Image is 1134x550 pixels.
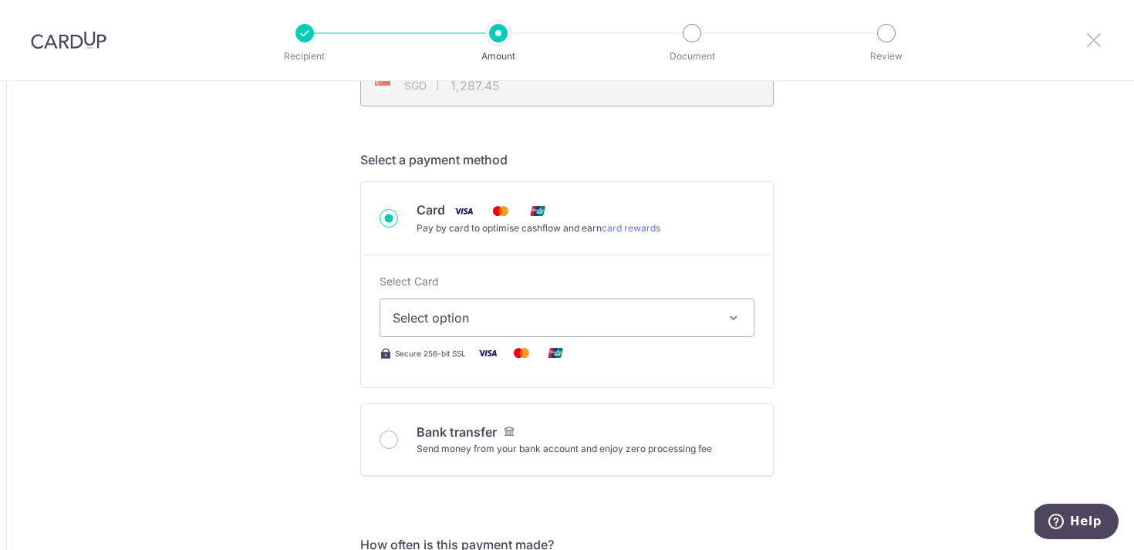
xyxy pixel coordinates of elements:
button: Select option [380,299,754,337]
p: Document [635,49,749,64]
p: Recipient [248,49,362,64]
span: SGD [404,78,427,93]
h5: Select a payment method [360,150,774,169]
span: Secure 256-bit SSL [395,347,466,359]
img: Union Pay [522,201,553,221]
div: Card Visa Mastercard Union Pay Pay by card to optimise cashflow and earncard rewards [380,201,754,236]
p: Review [829,49,943,64]
div: Pay by card to optimise cashflow and earn [417,221,660,236]
img: Visa [472,343,503,363]
span: Select option [393,309,714,327]
img: Union Pay [540,343,571,363]
p: Amount [441,49,555,64]
span: Card [417,202,445,218]
img: Visa [448,201,479,221]
div: Send money from your bank account and enjoy zero processing fee [417,441,712,457]
img: CardUp [31,31,106,49]
a: card rewards [602,222,660,234]
img: Mastercard [485,201,516,221]
span: Bank transfer [417,424,497,440]
iframe: Opens a widget where you can find more information [1034,504,1119,542]
span: translation missing: en.payables.payment_networks.credit_card.summary.labels.select_card [380,275,439,288]
img: Mastercard [506,343,537,363]
div: Bank transfer Send money from your bank account and enjoy zero processing fee [380,423,754,457]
